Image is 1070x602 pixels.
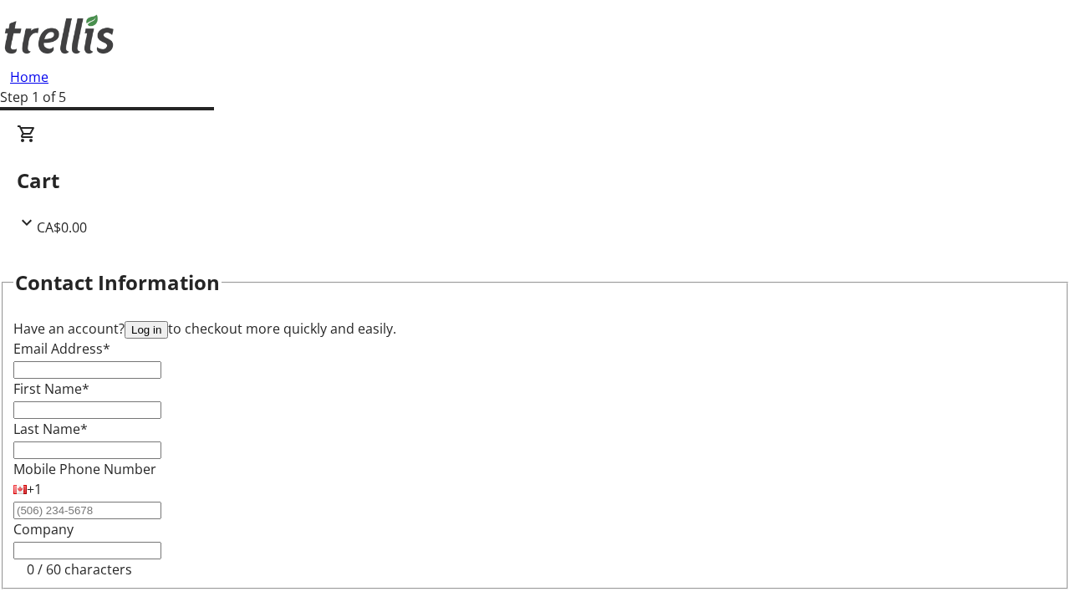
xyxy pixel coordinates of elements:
label: First Name* [13,380,89,398]
h2: Cart [17,166,1053,196]
span: CA$0.00 [37,218,87,237]
tr-character-limit: 0 / 60 characters [27,560,132,579]
label: Mobile Phone Number [13,460,156,478]
input: (506) 234-5678 [13,502,161,519]
label: Last Name* [13,420,88,438]
div: CartCA$0.00 [17,124,1053,237]
h2: Contact Information [15,268,220,298]
label: Company [13,520,74,538]
label: Email Address* [13,339,110,358]
div: Have an account? to checkout more quickly and easily. [13,319,1057,339]
button: Log in [125,321,168,339]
